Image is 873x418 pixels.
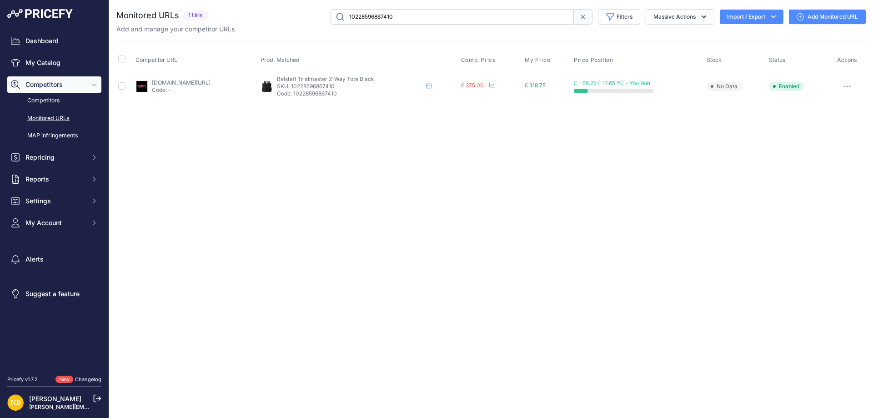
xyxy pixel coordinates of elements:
[461,56,498,64] button: Comp. Price
[331,9,574,25] input: Search
[7,111,101,126] a: Monitored URLs
[707,56,722,63] span: Stock
[574,80,650,86] span: £ - 56.25 (-17.65 %) - You Win
[261,56,300,63] span: Prod. Matched
[7,76,101,93] button: Competitors
[769,56,786,63] span: Status
[7,251,101,267] a: Alerts
[7,55,101,71] a: My Catalog
[116,25,235,34] p: Add and manage your competitor URLs
[598,9,640,25] button: Filters
[277,83,422,90] p: SKU: 10228596867410
[25,153,85,162] span: Repricing
[707,82,742,91] span: No Data
[525,56,552,64] button: My Price
[29,403,169,410] a: [PERSON_NAME][EMAIL_ADDRESS][DOMAIN_NAME]
[7,93,101,109] a: Competitors
[7,33,101,49] a: Dashboard
[789,10,866,24] a: Add Monitored URL
[25,218,85,227] span: My Account
[7,9,73,18] img: Pricefy Logo
[7,128,101,144] a: MAP infringements
[837,56,857,63] span: Actions
[183,10,208,21] span: 1 Urls
[525,56,550,64] span: My Price
[152,79,211,86] a: [DOMAIN_NAME][URL]
[461,56,496,64] span: Comp. Price
[116,9,179,22] h2: Monitored URLs
[646,9,714,25] button: Massive Actions
[75,376,101,383] a: Changelog
[7,33,101,365] nav: Sidebar
[7,286,101,302] a: Suggest a feature
[574,56,615,64] button: Price Position
[7,171,101,187] button: Reports
[720,10,783,24] button: Import / Export
[135,56,177,63] span: Competitor URL
[277,90,422,97] p: Code: 10228596867410
[29,395,81,403] a: [PERSON_NAME]
[525,82,546,89] span: £ 318.75
[461,82,484,89] span: £ 375.00
[7,149,101,166] button: Repricing
[769,82,804,91] span: Enabled
[25,80,85,89] span: Competitors
[574,56,613,64] span: Price Position
[7,193,101,209] button: Settings
[25,175,85,184] span: Reports
[7,376,38,383] div: Pricefy v1.7.2
[7,215,101,231] button: My Account
[152,86,211,94] p: Code: -
[25,196,85,206] span: Settings
[277,76,374,82] span: Belstaff Trialmaster 2-Way Tote Black
[55,376,73,383] span: New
